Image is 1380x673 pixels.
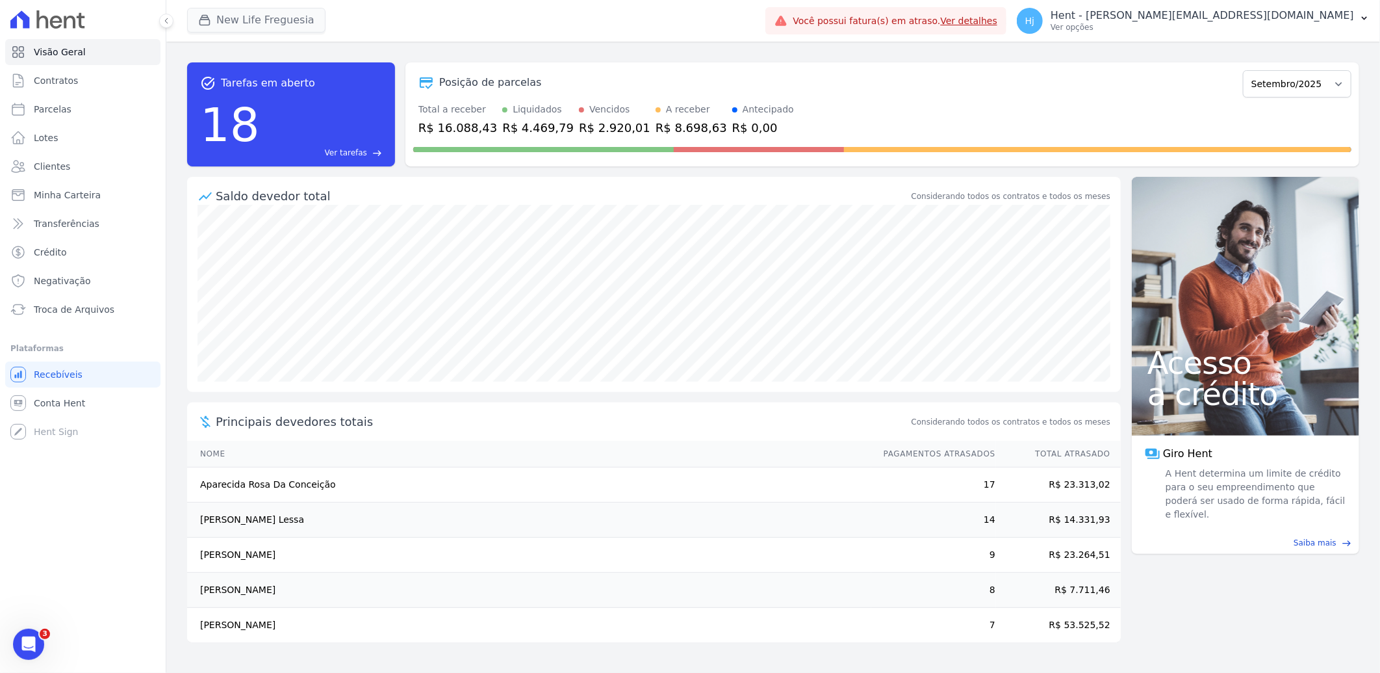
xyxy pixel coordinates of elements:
[996,468,1121,503] td: R$ 23.313,02
[871,538,996,573] td: 9
[34,303,114,316] span: Troca de Arquivos
[1006,3,1380,39] button: Hj Hent - [PERSON_NAME][EMAIL_ADDRESS][DOMAIN_NAME] Ver opções
[871,441,996,468] th: Pagamentos Atrasados
[502,119,574,137] div: R$ 4.469,79
[187,608,871,643] td: [PERSON_NAME]
[996,441,1121,468] th: Total Atrasado
[941,16,998,26] a: Ver detalhes
[187,573,871,608] td: [PERSON_NAME]
[5,68,160,94] a: Contratos
[187,8,326,33] button: New Life Freguesia
[1163,446,1212,462] span: Giro Hent
[732,119,794,137] div: R$ 0,00
[871,503,996,538] td: 14
[216,187,909,205] div: Saldo devedor total
[1163,467,1346,521] span: A Hent determina um limite de crédito para o seu empreendimento que poderá ser usado de forma ráp...
[5,268,160,294] a: Negativação
[793,14,997,28] span: Você possui fatura(s) em atraso.
[1051,9,1354,22] p: Hent - [PERSON_NAME][EMAIL_ADDRESS][DOMAIN_NAME]
[34,131,58,144] span: Lotes
[187,538,871,573] td: [PERSON_NAME]
[589,103,630,116] div: Vencidos
[10,341,155,356] div: Plataformas
[34,189,101,202] span: Minha Carteira
[1140,537,1351,549] a: Saiba mais east
[5,153,160,179] a: Clientes
[5,297,160,323] a: Troca de Arquivos
[34,103,71,116] span: Parcelas
[187,503,871,538] td: [PERSON_NAME] Lessa
[871,608,996,643] td: 7
[439,75,542,90] div: Posição de parcelas
[34,397,85,410] span: Conta Hent
[187,441,871,468] th: Nome
[996,608,1121,643] td: R$ 53.525,52
[372,148,382,158] span: east
[743,103,794,116] div: Antecipado
[579,119,650,137] div: R$ 2.920,01
[1147,347,1344,378] span: Acesso
[1342,538,1351,548] span: east
[513,103,562,116] div: Liquidados
[666,103,710,116] div: A receber
[5,182,160,208] a: Minha Carteira
[912,416,1110,428] span: Considerando todos os contratos e todos os meses
[34,368,83,381] span: Recebíveis
[216,413,909,430] span: Principais devedores totais
[34,246,67,259] span: Crédito
[1294,537,1336,549] span: Saiba mais
[418,103,497,116] div: Total a receber
[34,74,78,87] span: Contratos
[40,629,50,639] span: 3
[5,39,160,65] a: Visão Geral
[5,390,160,416] a: Conta Hent
[187,468,871,503] td: Aparecida Rosa Da Conceição
[1147,378,1344,410] span: a crédito
[13,629,44,660] iframe: Intercom live chat
[996,538,1121,573] td: R$ 23.264,51
[34,274,91,287] span: Negativação
[912,191,1110,202] div: Considerando todos os contratos e todos os meses
[221,75,315,91] span: Tarefas em aberto
[996,573,1121,608] td: R$ 7.711,46
[5,362,160,388] a: Recebíveis
[5,239,160,265] a: Crédito
[5,96,160,122] a: Parcelas
[871,573,996,608] td: 8
[418,119,497,137] div: R$ 16.088,43
[5,125,160,151] a: Lotes
[265,147,382,159] a: Ver tarefas east
[871,468,996,503] td: 17
[656,119,727,137] div: R$ 8.698,63
[996,503,1121,538] td: R$ 14.331,93
[5,211,160,237] a: Transferências
[325,147,367,159] span: Ver tarefas
[200,75,216,91] span: task_alt
[34,217,99,230] span: Transferências
[34,46,86,59] span: Visão Geral
[1051,22,1354,33] p: Ver opções
[200,91,260,159] div: 18
[1025,16,1034,25] span: Hj
[34,160,70,173] span: Clientes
